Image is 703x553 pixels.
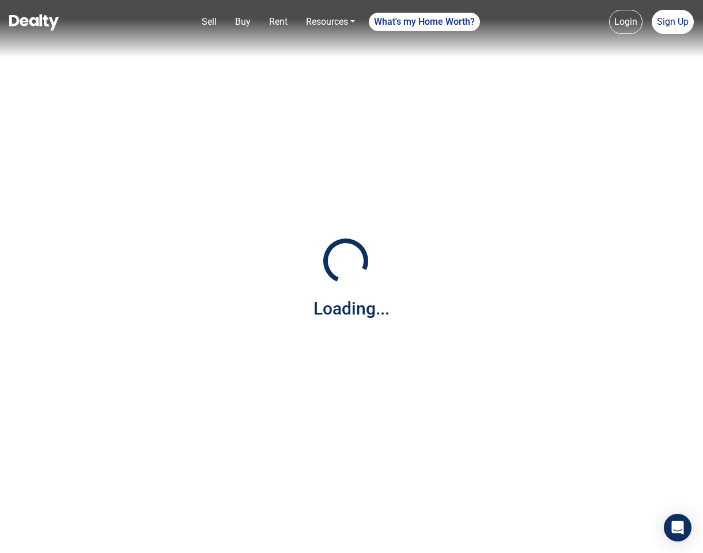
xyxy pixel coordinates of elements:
a: Buy [230,10,255,33]
a: Login [609,10,642,34]
img: Loading [317,232,375,290]
div: Open Intercom Messenger [664,514,691,541]
a: Sign Up [652,10,694,34]
div: Loading... [313,296,390,321]
img: Dealty - Buy, Sell & Rent Homes [9,14,59,31]
a: What's my Home Worth? [369,13,480,31]
a: Rent [264,10,292,33]
a: Resources [301,10,360,33]
a: Sell [197,10,221,33]
iframe: BigID CMP Widget [6,518,40,553]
